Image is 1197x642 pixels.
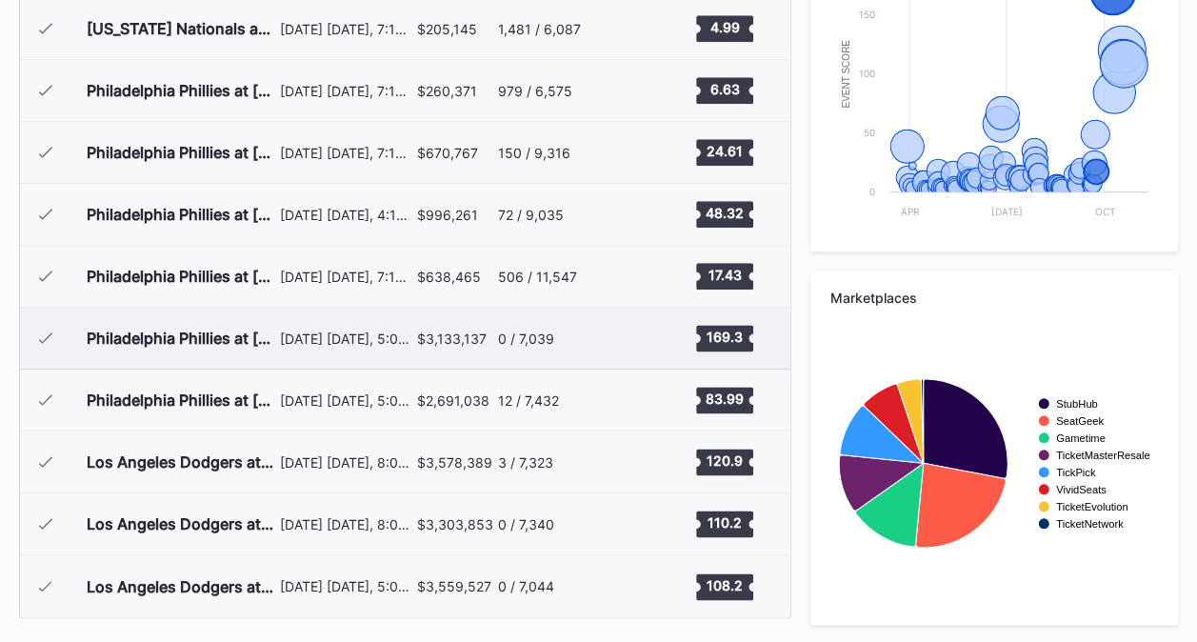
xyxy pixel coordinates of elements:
text: 0 [869,186,875,197]
text: 24.61 [707,143,743,159]
text: StubHub [1056,398,1098,410]
div: 0 / 7,340 [498,516,554,532]
div: $3,559,527 [417,578,491,594]
div: $670,767 [417,145,478,161]
text: 50 [864,127,875,138]
div: [DATE] [DATE], 7:15PM [280,269,412,285]
div: Philadelphia Phillies at [US_STATE] Mets (NLDS Game 3, [US_STATE] Home Game 1) [87,329,275,348]
svg: Chart title [616,376,673,424]
div: Philadelphia Phillies at [US_STATE] Mets [87,81,275,100]
text: 150 [859,9,875,20]
div: 12 / 7,432 [498,392,559,409]
div: Los Angeles Dodgers at [US_STATE] Mets (NLCS Game 5, [US_STATE] Home Game 3) [87,577,275,596]
text: SeatGeek [1056,415,1104,427]
div: 506 / 11,547 [498,269,577,285]
text: 100 [859,68,875,79]
text: Gametime [1056,432,1106,444]
svg: Chart title [616,252,673,300]
div: [DATE] [DATE], 7:10PM [280,145,412,161]
div: [DATE] [DATE], 7:10PM [280,21,412,37]
div: $996,261 [417,207,478,223]
div: [DATE] [DATE], 5:08PM [280,392,412,409]
div: 150 / 9,316 [498,145,570,161]
text: 17.43 [708,267,742,283]
text: 108.2 [707,576,743,592]
text: 6.63 [710,81,740,97]
div: $3,303,853 [417,516,493,532]
svg: Chart title [616,314,673,362]
div: [DATE] [DATE], 5:08PM [280,578,412,594]
div: $3,578,389 [417,454,492,471]
text: TicketNetwork [1056,518,1124,530]
text: 4.99 [710,19,740,35]
div: $2,691,038 [417,392,489,409]
div: 3 / 7,323 [498,454,553,471]
div: Philadelphia Phillies at [US_STATE] Mets [87,143,275,162]
div: Los Angeles Dodgers at [US_STATE] Mets (NLCS Game 3, [US_STATE] Home Game 1) [87,452,275,471]
text: 83.99 [706,391,744,407]
text: 110.2 [708,514,742,531]
text: 48.32 [706,205,744,221]
svg: Chart title [829,320,1158,606]
div: $3,133,137 [417,331,487,347]
text: Oct [1095,206,1115,217]
div: 72 / 9,035 [498,207,564,223]
svg: Chart title [616,563,673,611]
svg: Chart title [616,5,673,52]
div: [DATE] [DATE], 8:08PM [280,516,412,532]
div: [DATE] [DATE], 8:08PM [280,454,412,471]
div: 0 / 7,044 [498,578,554,594]
text: TicketMasterResale [1056,450,1149,461]
div: $638,465 [417,269,481,285]
div: [DATE] [DATE], 4:10PM [280,207,412,223]
div: Philadelphia Phillies at [US_STATE] Mets [87,267,275,286]
text: 120.9 [707,452,743,469]
div: [DATE] [DATE], 5:08PM [280,331,412,347]
text: [DATE] [991,206,1023,217]
div: 1,481 / 6,087 [498,21,581,37]
svg: Chart title [616,67,673,114]
text: TicketEvolution [1056,501,1127,512]
text: Event Score [841,39,851,108]
text: 169.3 [707,329,743,345]
text: Apr [901,206,920,217]
text: TickPick [1056,467,1096,478]
div: $205,145 [417,21,477,37]
div: Philadelphia Phillies at [US_STATE] Mets [87,205,275,224]
div: 979 / 6,575 [498,83,572,99]
div: [DATE] [DATE], 7:15PM [280,83,412,99]
svg: Chart title [616,500,673,548]
div: [US_STATE] Nationals at [US_STATE] Mets (Mets Reversible Hoodie Giveaway) [87,19,275,38]
div: Marketplaces [829,290,1159,306]
svg: Chart title [616,438,673,486]
text: VividSeats [1056,484,1107,495]
div: 0 / 7,039 [498,331,554,347]
div: $260,371 [417,83,477,99]
svg: Chart title [616,129,673,176]
div: Los Angeles Dodgers at [US_STATE] Mets (NLCS Game 4, [US_STATE] Home Game 2) [87,514,275,533]
div: Philadelphia Phillies at [US_STATE] Mets (NLDS Game 4, [US_STATE] Home Game 2) [87,391,275,410]
svg: Chart title [616,191,673,238]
